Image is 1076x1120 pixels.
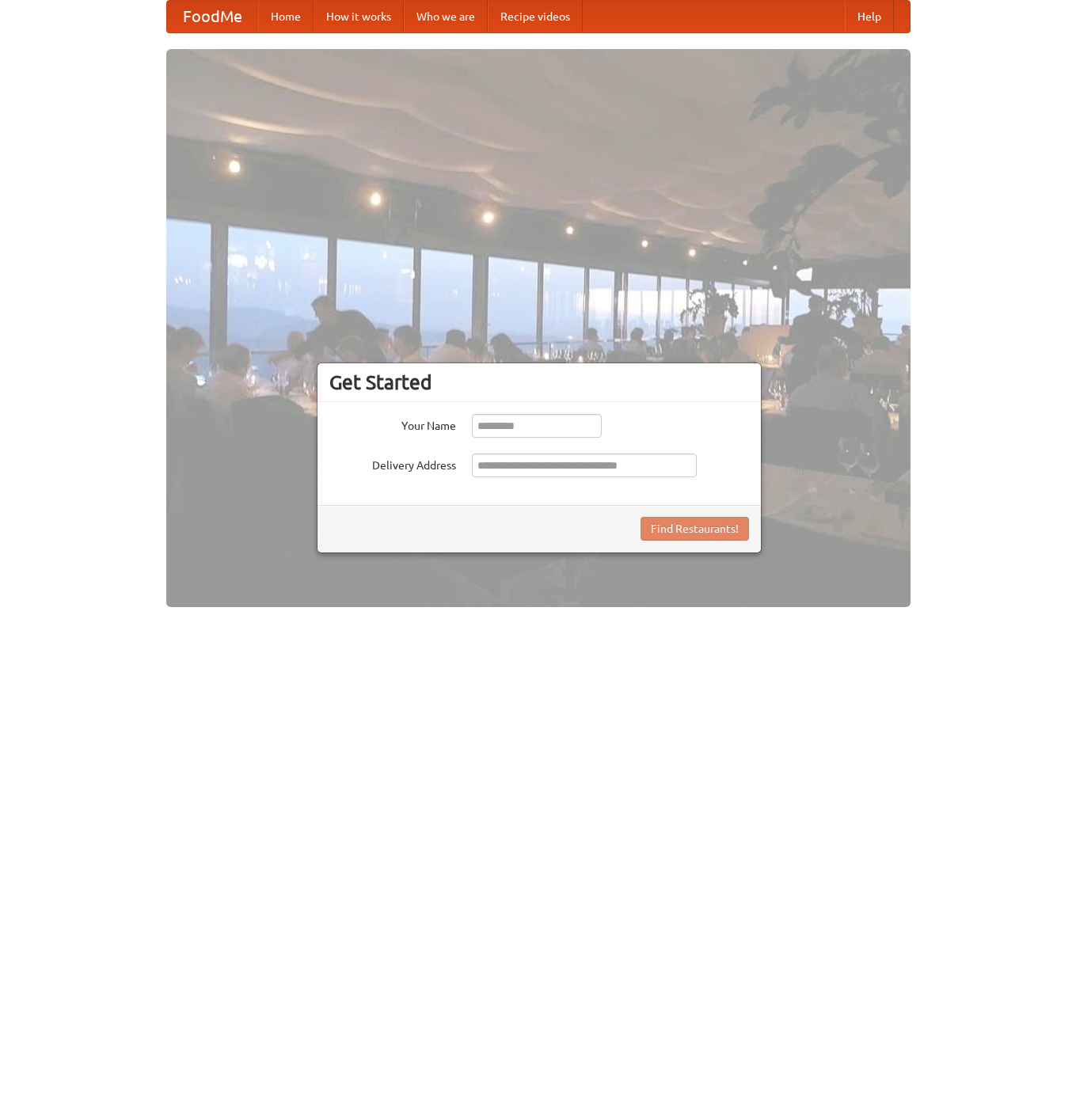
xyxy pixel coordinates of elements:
[258,1,314,32] a: Home
[329,370,749,394] h3: Get Started
[329,454,456,473] label: Delivery Address
[845,1,894,32] a: Help
[641,517,749,541] button: Find Restaurants!
[314,1,404,32] a: How it works
[329,414,456,434] label: Your Name
[404,1,488,32] a: Who we are
[488,1,583,32] a: Recipe videos
[167,1,258,32] a: FoodMe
